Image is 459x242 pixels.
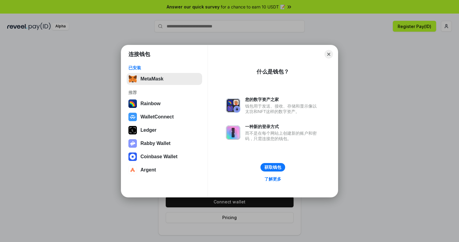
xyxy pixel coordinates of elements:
div: 一种新的登录方式 [245,124,320,129]
button: Close [325,50,333,58]
img: svg+xml,%3Csvg%20width%3D%2228%22%20height%3D%2228%22%20viewBox%3D%220%200%2028%2028%22%20fill%3D... [128,166,137,174]
img: svg+xml,%3Csvg%20width%3D%22120%22%20height%3D%22120%22%20viewBox%3D%220%200%20120%20120%22%20fil... [128,99,137,108]
div: 了解更多 [264,176,281,182]
div: 推荐 [128,90,200,95]
button: 获取钱包 [260,163,285,171]
div: 什么是钱包？ [257,68,289,75]
img: svg+xml,%3Csvg%20xmlns%3D%22http%3A%2F%2Fwww.w3.org%2F2000%2Fsvg%22%20fill%3D%22none%22%20viewBox... [128,139,137,148]
div: 已安装 [128,65,200,71]
img: svg+xml,%3Csvg%20fill%3D%22none%22%20height%3D%2233%22%20viewBox%3D%220%200%2035%2033%22%20width%... [128,75,137,83]
div: 获取钱包 [264,165,281,170]
img: svg+xml,%3Csvg%20width%3D%2228%22%20height%3D%2228%22%20viewBox%3D%220%200%2028%2028%22%20fill%3D... [128,113,137,121]
div: Ledger [140,127,156,133]
div: Rabby Wallet [140,141,171,146]
div: 您的数字资产之家 [245,97,320,102]
div: 而不是在每个网站上创建新的账户和密码，只需连接您的钱包。 [245,130,320,141]
div: 钱包用于发送、接收、存储和显示像以太坊和NFT这样的数字资产。 [245,103,320,114]
button: WalletConnect [127,111,202,123]
img: svg+xml,%3Csvg%20xmlns%3D%22http%3A%2F%2Fwww.w3.org%2F2000%2Fsvg%22%20fill%3D%22none%22%20viewBox... [226,125,240,140]
button: Argent [127,164,202,176]
img: svg+xml,%3Csvg%20xmlns%3D%22http%3A%2F%2Fwww.w3.org%2F2000%2Fsvg%22%20fill%3D%22none%22%20viewBox... [226,98,240,113]
div: WalletConnect [140,114,174,120]
div: Argent [140,167,156,173]
div: Coinbase Wallet [140,154,177,159]
button: Coinbase Wallet [127,151,202,163]
button: MetaMask [127,73,202,85]
div: MetaMask [140,76,163,82]
div: Rainbow [140,101,161,106]
button: Rainbow [127,98,202,110]
a: 了解更多 [261,175,285,183]
h1: 连接钱包 [128,51,150,58]
button: Ledger [127,124,202,136]
img: svg+xml,%3Csvg%20xmlns%3D%22http%3A%2F%2Fwww.w3.org%2F2000%2Fsvg%22%20width%3D%2228%22%20height%3... [128,126,137,134]
img: svg+xml,%3Csvg%20width%3D%2228%22%20height%3D%2228%22%20viewBox%3D%220%200%2028%2028%22%20fill%3D... [128,152,137,161]
button: Rabby Wallet [127,137,202,149]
